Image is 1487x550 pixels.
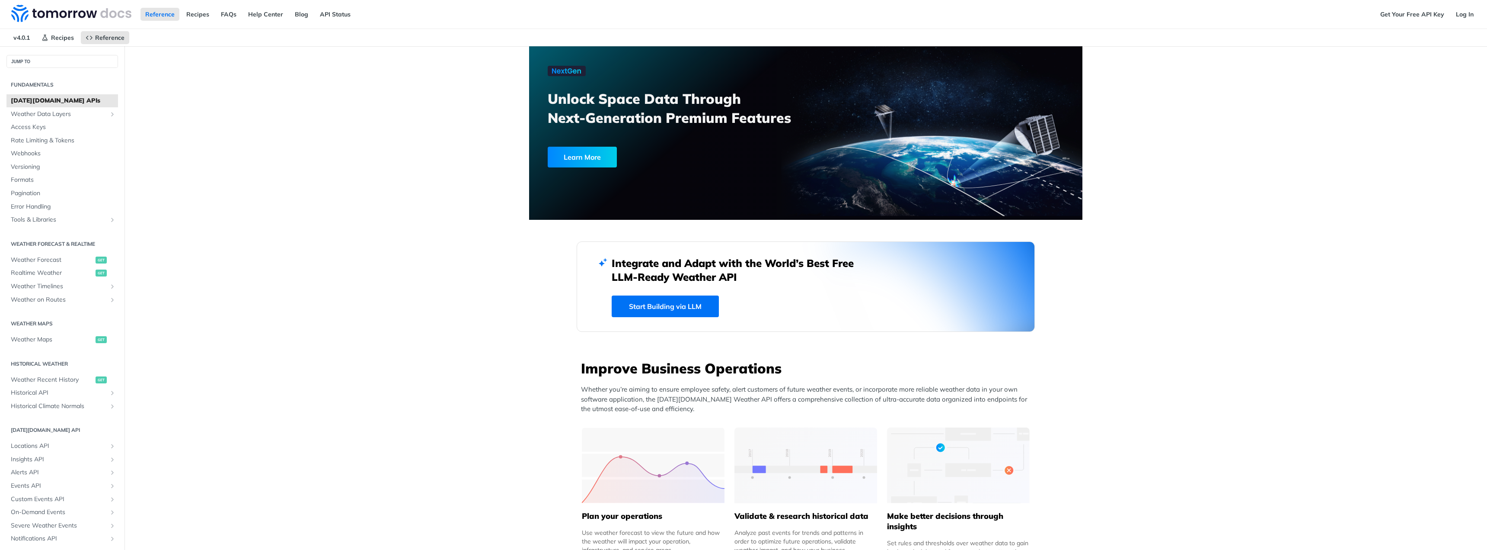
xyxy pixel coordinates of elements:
[6,254,118,267] a: Weather Forecastget
[11,521,107,530] span: Severe Weather Events
[6,453,118,466] a: Insights APIShow subpages for Insights API
[11,495,107,504] span: Custom Events API
[11,176,116,184] span: Formats
[6,466,118,479] a: Alerts APIShow subpages for Alerts API
[548,66,586,76] img: NextGen
[6,240,118,248] h2: Weather Forecast & realtime
[11,508,107,517] span: On-Demand Events
[140,8,179,21] a: Reference
[109,509,116,516] button: Show subpages for On-Demand Events
[6,121,118,134] a: Access Keys
[548,147,617,167] div: Learn More
[109,469,116,476] button: Show subpages for Alerts API
[11,123,116,132] span: Access Keys
[6,200,118,213] a: Error Handling
[6,134,118,147] a: Rate Limiting & Tokens
[9,31,35,44] span: v4.0.1
[6,147,118,160] a: Webhooks
[11,534,107,543] span: Notifications API
[548,89,815,127] h3: Unlock Space Data Through Next-Generation Premium Features
[612,296,719,317] a: Start Building via LLM
[887,428,1030,503] img: a22d113-group-496-32x.svg
[6,320,118,328] h2: Weather Maps
[6,400,118,413] a: Historical Climate NormalsShow subpages for Historical Climate Normals
[109,389,116,396] button: Show subpages for Historical API
[109,111,116,118] button: Show subpages for Weather Data Layers
[11,203,116,211] span: Error Handling
[6,213,118,226] a: Tools & LibrariesShow subpages for Tools & Libraries
[11,296,107,304] span: Weather on Routes
[6,161,118,174] a: Versioning
[6,187,118,200] a: Pagination
[96,270,107,277] span: get
[6,426,118,434] h2: [DATE][DOMAIN_NAME] API
[582,428,724,503] img: 39565e8-group-4962x.svg
[109,216,116,223] button: Show subpages for Tools & Libraries
[6,267,118,280] a: Realtime Weatherget
[11,136,116,145] span: Rate Limiting & Tokens
[315,8,355,21] a: API Status
[109,496,116,503] button: Show subpages for Custom Events API
[6,440,118,453] a: Locations APIShow subpages for Locations API
[582,511,724,521] h5: Plan your operations
[6,506,118,519] a: On-Demand EventsShow subpages for On-Demand Events
[6,479,118,492] a: Events APIShow subpages for Events API
[37,31,79,44] a: Recipes
[6,55,118,68] button: JUMP TO
[11,402,107,411] span: Historical Climate Normals
[11,96,116,105] span: [DATE][DOMAIN_NAME] APIs
[109,443,116,450] button: Show subpages for Locations API
[11,269,93,277] span: Realtime Weather
[6,94,118,107] a: [DATE][DOMAIN_NAME] APIs
[51,34,74,42] span: Recipes
[95,34,124,42] span: Reference
[11,442,107,450] span: Locations API
[11,163,116,171] span: Versioning
[11,149,116,158] span: Webhooks
[11,110,107,119] span: Weather Data Layers
[216,8,241,21] a: FAQs
[6,108,118,121] a: Weather Data LayersShow subpages for Weather Data Layers
[109,283,116,290] button: Show subpages for Weather Timelines
[11,189,116,198] span: Pagination
[109,482,116,489] button: Show subpages for Events API
[6,333,118,346] a: Weather Mapsget
[290,8,313,21] a: Blog
[6,360,118,368] h2: Historical Weather
[182,8,214,21] a: Recipes
[887,511,1030,532] h5: Make better decisions through insights
[11,282,107,291] span: Weather Timelines
[581,359,1035,378] h3: Improve Business Operations
[548,147,762,167] a: Learn More
[11,455,107,464] span: Insights API
[11,468,107,477] span: Alerts API
[1375,8,1449,21] a: Get Your Free API Key
[11,256,93,264] span: Weather Forecast
[6,81,118,89] h2: Fundamentals
[243,8,288,21] a: Help Center
[109,296,116,303] button: Show subpages for Weather on Routes
[11,389,107,397] span: Historical API
[6,174,118,187] a: Formats
[109,403,116,410] button: Show subpages for Historical Climate Normals
[612,256,867,284] h2: Integrate and Adapt with the World’s Best Free LLM-Ready Weather API
[96,376,107,383] span: get
[1451,8,1478,21] a: Log In
[11,335,93,344] span: Weather Maps
[6,280,118,293] a: Weather TimelinesShow subpages for Weather Timelines
[6,532,118,545] a: Notifications APIShow subpages for Notifications API
[6,373,118,386] a: Weather Recent Historyget
[6,386,118,399] a: Historical APIShow subpages for Historical API
[109,456,116,463] button: Show subpages for Insights API
[6,519,118,532] a: Severe Weather EventsShow subpages for Severe Weather Events
[734,428,877,503] img: 13d7ca0-group-496-2.svg
[734,511,877,521] h5: Validate & research historical data
[581,385,1035,414] p: Whether you’re aiming to ensure employee safety, alert customers of future weather events, or inc...
[6,293,118,306] a: Weather on RoutesShow subpages for Weather on Routes
[11,5,131,22] img: Tomorrow.io Weather API Docs
[11,376,93,384] span: Weather Recent History
[96,336,107,343] span: get
[109,522,116,529] button: Show subpages for Severe Weather Events
[11,215,107,224] span: Tools & Libraries
[6,493,118,506] a: Custom Events APIShow subpages for Custom Events API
